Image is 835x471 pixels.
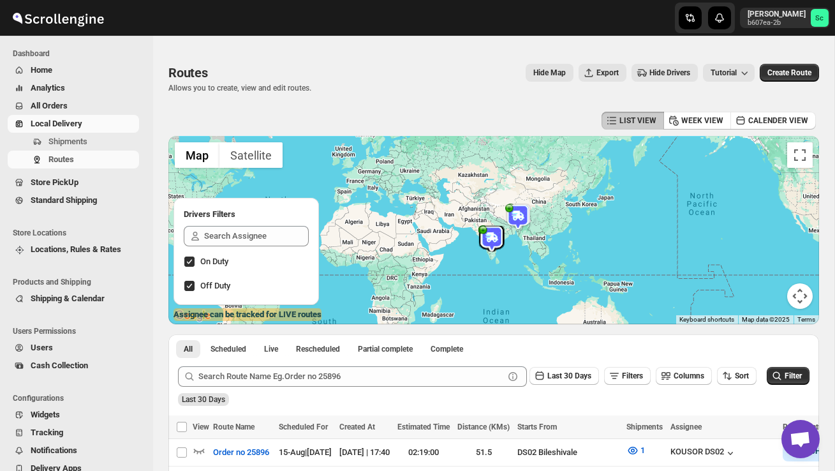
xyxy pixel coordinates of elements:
button: Map camera controls [787,283,813,309]
span: Estimated Time [397,422,450,431]
span: 1 [640,445,645,455]
button: Cash Collection [8,357,139,375]
button: Create Route [760,64,819,82]
span: Store Locations [13,228,144,238]
span: Widgets [31,410,60,419]
button: WEEK VIEW [663,112,731,130]
span: Export [596,68,619,78]
button: Analytics [8,79,139,97]
h2: Drivers Filters [184,208,309,221]
span: Dashboard [13,49,144,59]
span: Cash Collection [31,361,88,370]
button: User menu [740,8,830,28]
text: Sc [816,14,824,22]
div: [DATE] | 17:40 [339,446,390,459]
button: Routes [8,151,139,168]
span: Last 30 Days [547,371,591,380]
p: [PERSON_NAME] [748,9,806,19]
span: WEEK VIEW [681,116,723,126]
button: Columns [656,367,712,385]
a: Open chat [781,420,820,458]
span: Sanjay chetri [811,9,829,27]
span: Filter [785,371,802,380]
span: Local Delivery [31,119,82,128]
span: On Duty [200,257,228,266]
span: Store PickUp [31,177,78,187]
a: Terms [797,316,815,323]
button: Shipments [8,133,139,151]
span: Complete [431,344,463,354]
span: Tracking [31,428,63,437]
span: Shipping & Calendar [31,294,105,303]
span: Route Name [213,422,255,431]
span: View [193,422,209,431]
span: Assignee [670,422,702,431]
button: All routes [176,340,200,358]
button: Notifications [8,442,139,460]
button: Tutorial [703,64,755,82]
span: Last 30 Days [182,395,225,404]
span: Rescheduled [296,344,340,354]
span: Hide Map [533,68,566,78]
span: Hide Drivers [649,68,690,78]
div: 51.5 [457,446,510,459]
span: Tutorial [711,68,737,78]
button: Filter [767,367,809,385]
span: Routes [48,154,74,164]
button: Hide Drivers [632,64,698,82]
img: ScrollEngine [10,2,106,34]
button: All Orders [8,97,139,115]
p: Allows you to create, view and edit routes. [168,83,311,93]
span: Starts From [517,422,557,431]
div: 02:19:00 [397,446,450,459]
span: Scheduled [211,344,246,354]
span: CALENDER VIEW [748,116,808,126]
span: All [184,344,193,354]
button: Show street map [175,142,219,168]
span: Live [264,344,278,354]
button: Toggle fullscreen view [787,142,813,168]
span: Products and Shipping [13,277,144,287]
label: Assignee can be tracked for LIVE routes [174,308,321,321]
span: Create Route [767,68,811,78]
span: Columns [674,371,704,380]
button: Shipping & Calendar [8,290,139,308]
span: Analytics [31,83,65,93]
span: Created At [339,422,375,431]
span: Off Duty [200,281,230,290]
span: Shipments [48,137,87,146]
span: Home [31,65,52,75]
span: Shipments [626,422,663,431]
span: Sort [735,371,749,380]
button: Order no 25896 [205,442,277,463]
button: Keyboard shortcuts [679,315,734,324]
span: Scheduled For [279,422,328,431]
button: Widgets [8,406,139,424]
button: KOUSOR DS02 [670,447,737,460]
button: Locations, Rules & Rates [8,241,139,258]
button: Filters [604,367,651,385]
span: Configurations [13,393,144,403]
button: Map action label [526,64,573,82]
button: Sort [717,367,757,385]
a: Open this area in Google Maps (opens a new window) [172,308,214,324]
button: CALENDER VIEW [730,112,816,130]
span: Partial complete [358,344,413,354]
button: Home [8,61,139,79]
span: LIST VIEW [619,116,656,126]
span: Order no 25896 [213,446,269,459]
p: b607ea-2b [748,19,806,27]
span: Route Status [783,422,827,431]
button: LIST VIEW [602,112,664,130]
input: Search Assignee [204,226,309,246]
button: 1 [619,440,653,461]
span: Standard Shipping [31,195,97,205]
span: Distance (KMs) [457,422,510,431]
span: 15-Aug | [DATE] [279,447,332,457]
span: Locations, Rules & Rates [31,244,121,254]
img: Google [172,308,214,324]
span: Users [31,343,53,352]
button: Users [8,339,139,357]
button: Export [579,64,626,82]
